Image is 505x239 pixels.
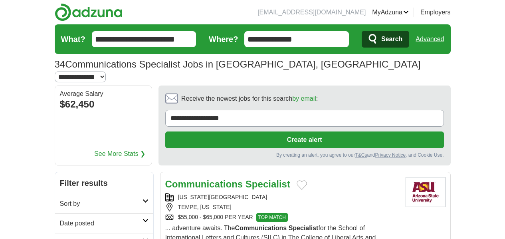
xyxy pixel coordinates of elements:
[256,213,288,222] span: TOP MATCH
[165,131,444,148] button: Create alert
[55,213,153,233] a: Date posted
[292,95,316,102] a: by email
[181,94,318,104] span: Receive the newest jobs for this search :
[289,225,319,231] strong: Specialist
[165,213,399,222] div: $55,000 - $65,000 PER YEAR
[55,172,153,194] h2: Filter results
[362,31,409,48] button: Search
[375,152,406,158] a: Privacy Notice
[165,179,243,189] strong: Communications
[372,8,409,17] a: MyAdzuna
[165,203,399,211] div: TEMPE, [US_STATE]
[420,8,451,17] a: Employers
[61,33,85,45] label: What?
[235,225,287,231] strong: Communications
[297,180,307,190] button: Add to favorite jobs
[406,177,446,207] img: Arizona State University logo
[60,91,147,97] div: Average Salary
[55,3,123,21] img: Adzuna logo
[94,149,145,159] a: See More Stats ❯
[381,31,402,47] span: Search
[165,151,444,159] div: By creating an alert, you agree to our and , and Cookie Use.
[246,179,290,189] strong: Specialist
[165,179,290,189] a: Communications Specialist
[60,199,143,209] h2: Sort by
[355,152,367,158] a: T&Cs
[60,97,147,112] div: $62,450
[60,219,143,228] h2: Date posted
[55,57,65,72] span: 34
[257,8,366,17] li: [EMAIL_ADDRESS][DOMAIN_NAME]
[209,33,238,45] label: Where?
[178,194,267,200] a: [US_STATE][GEOGRAPHIC_DATA]
[416,31,444,47] a: Advanced
[55,194,153,213] a: Sort by
[55,59,421,70] h1: Communications Specialist Jobs in [GEOGRAPHIC_DATA], [GEOGRAPHIC_DATA]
